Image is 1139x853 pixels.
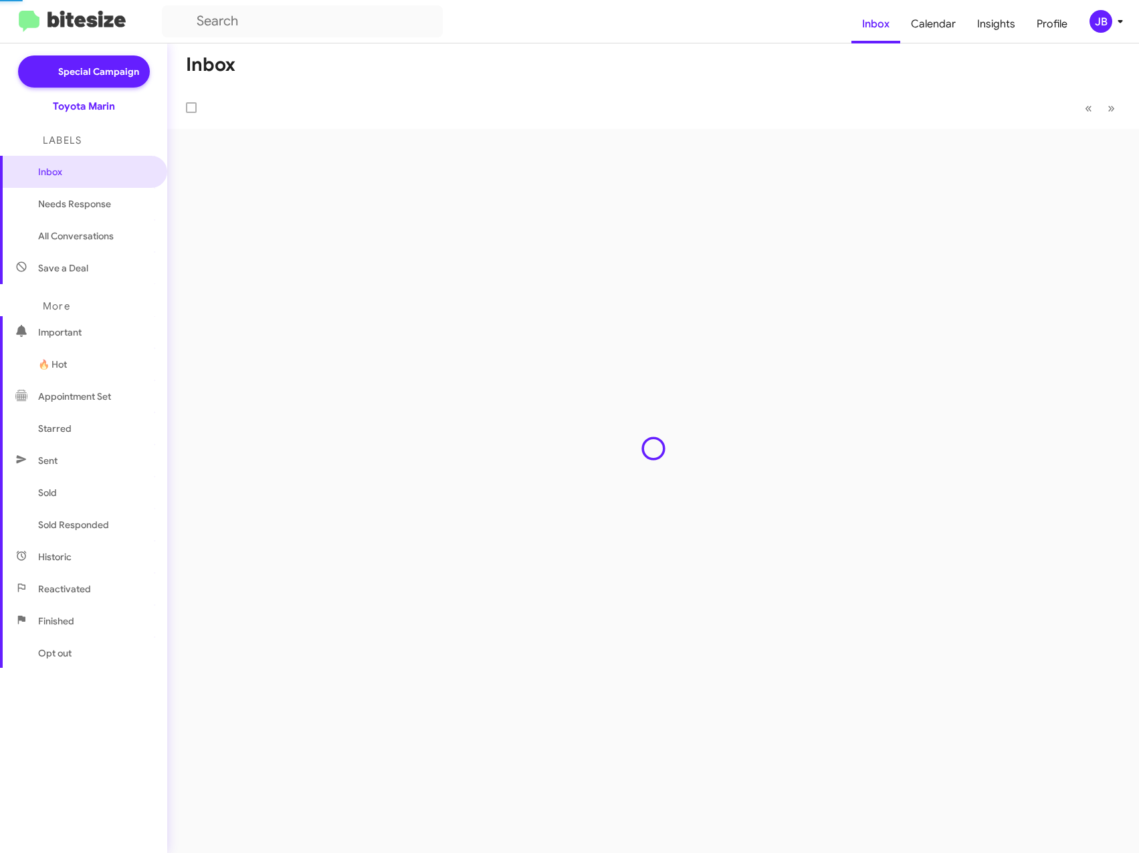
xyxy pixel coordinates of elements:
[1077,94,1100,122] button: Previous
[38,197,152,211] span: Needs Response
[900,5,966,43] a: Calendar
[1077,94,1123,122] nav: Page navigation example
[186,54,235,76] h1: Inbox
[162,5,443,37] input: Search
[53,100,115,113] div: Toyota Marin
[18,55,150,88] a: Special Campaign
[851,5,900,43] a: Inbox
[38,454,58,467] span: Sent
[38,261,88,275] span: Save a Deal
[38,229,114,243] span: All Conversations
[38,646,72,660] span: Opt out
[58,65,139,78] span: Special Campaign
[38,550,72,564] span: Historic
[38,582,91,596] span: Reactivated
[966,5,1026,43] a: Insights
[1108,100,1115,116] span: »
[38,486,57,499] span: Sold
[1100,94,1123,122] button: Next
[38,422,72,435] span: Starred
[43,300,70,312] span: More
[1085,100,1092,116] span: «
[38,358,67,371] span: 🔥 Hot
[1090,10,1112,33] div: JB
[38,518,109,531] span: Sold Responded
[38,390,111,403] span: Appointment Set
[1026,5,1078,43] a: Profile
[38,165,152,178] span: Inbox
[38,326,152,339] span: Important
[43,134,82,146] span: Labels
[1078,10,1124,33] button: JB
[38,614,74,628] span: Finished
